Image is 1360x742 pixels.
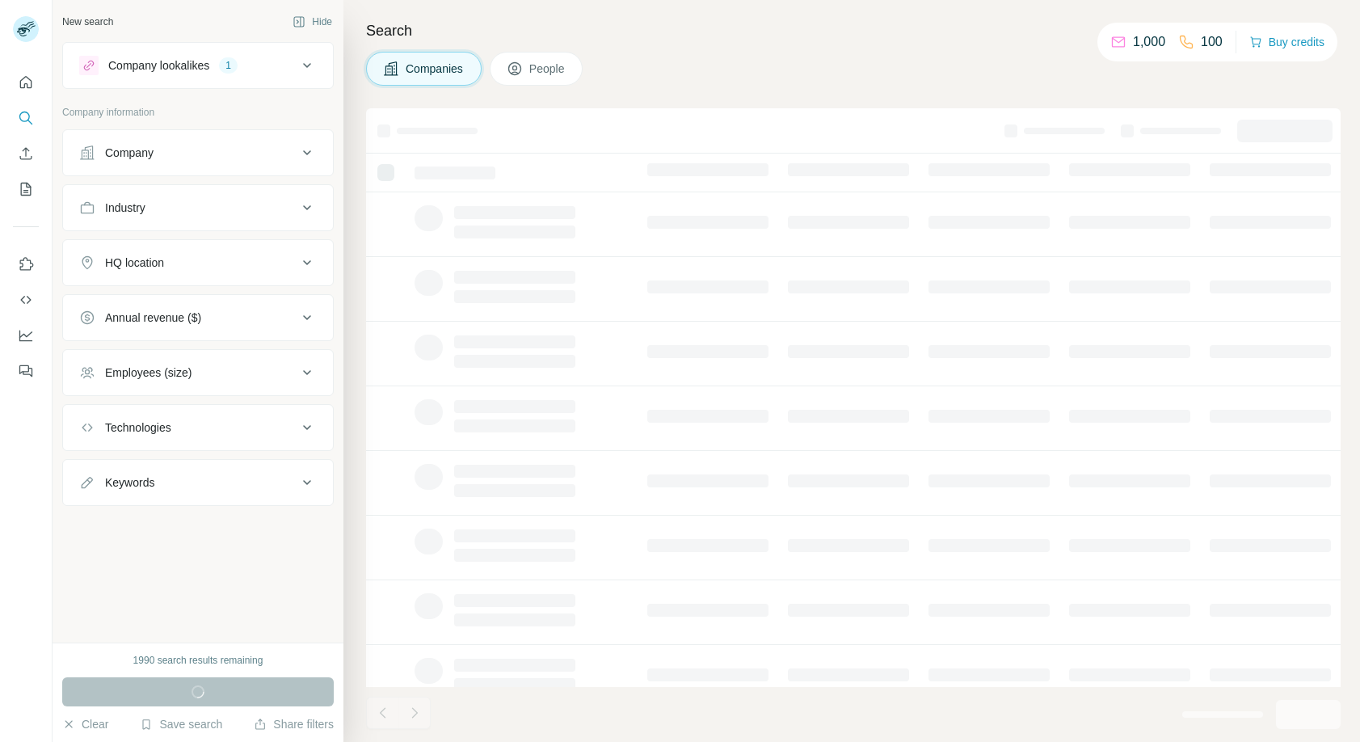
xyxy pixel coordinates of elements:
h4: Search [366,19,1341,42]
button: Enrich CSV [13,139,39,168]
button: Annual revenue ($) [63,298,333,337]
button: Company [63,133,333,172]
button: Dashboard [13,321,39,350]
div: 1 [219,58,238,73]
span: Companies [406,61,465,77]
button: HQ location [63,243,333,282]
button: Search [13,103,39,133]
button: My lists [13,175,39,204]
span: People [529,61,566,77]
button: Use Surfe on LinkedIn [13,250,39,279]
p: Company information [62,105,334,120]
button: Quick start [13,68,39,97]
button: Clear [62,716,108,732]
div: Industry [105,200,145,216]
div: Company [105,145,154,161]
button: Buy credits [1249,31,1324,53]
button: Save search [140,716,222,732]
button: Keywords [63,463,333,502]
button: Company lookalikes1 [63,46,333,85]
div: 1990 search results remaining [133,653,263,668]
div: Technologies [105,419,171,436]
div: Annual revenue ($) [105,310,201,326]
button: Use Surfe API [13,285,39,314]
div: Employees (size) [105,365,192,381]
button: Hide [281,10,343,34]
div: Keywords [105,474,154,491]
button: Employees (size) [63,353,333,392]
button: Share filters [254,716,334,732]
button: Technologies [63,408,333,447]
div: New search [62,15,113,29]
button: Feedback [13,356,39,386]
button: Industry [63,188,333,227]
p: 1,000 [1133,32,1165,52]
div: Company lookalikes [108,57,209,74]
p: 100 [1201,32,1223,52]
div: HQ location [105,255,164,271]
